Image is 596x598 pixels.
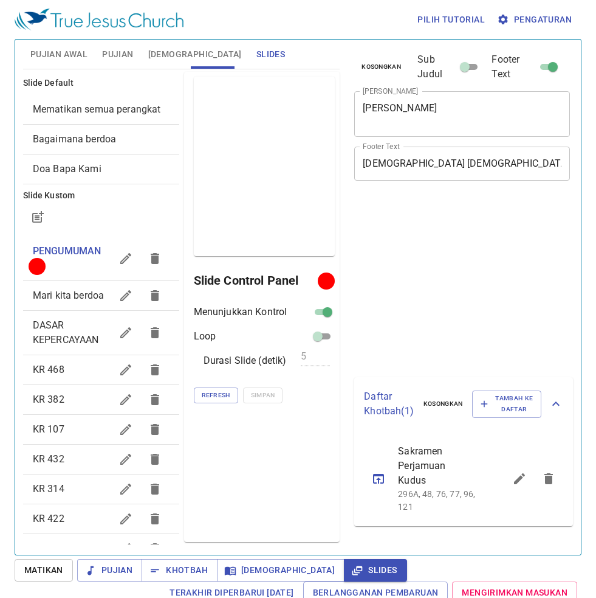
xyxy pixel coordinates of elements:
[417,12,485,27] span: Pilih tutorial
[15,559,73,582] button: Matikan
[499,12,572,27] span: Pengaturan
[23,385,179,414] div: KR 382
[15,9,183,30] img: True Jesus Church
[417,52,457,82] span: Sub Judul
[33,133,116,145] span: [object Object]
[33,543,64,554] span: KR 358
[23,189,179,203] h6: Slide Kustom
[194,271,323,290] h6: Slide Control Panel
[23,534,179,563] div: KR 358
[354,60,408,74] button: Kosongkan
[23,281,179,310] div: Mari kita berdoa
[361,61,401,72] span: Kosongkan
[23,415,179,444] div: KR 107
[23,125,179,154] div: Bagaimana berdoa
[23,237,179,280] div: PENGUMUMAN
[23,77,179,90] h6: Slide Default
[33,245,101,257] span: PENGUMUMAN
[194,305,287,319] p: Menunjukkan Kontrol
[148,47,242,62] span: [DEMOGRAPHIC_DATA]
[77,559,142,582] button: Pujian
[33,103,161,115] span: [object Object]
[398,488,476,512] p: 296A, 48, 76, 77, 96, 121
[23,475,179,504] div: KR 314
[416,397,470,411] button: Kosongkan
[23,155,179,184] div: Doa Bapa Kami
[480,393,533,415] span: Tambah ke Daftar
[23,95,179,124] div: Mematikan semua perangkat
[202,390,230,401] span: Refresh
[33,513,64,524] span: KR 422
[23,445,179,474] div: KR 432
[413,9,490,31] button: Pilih tutorial
[423,398,463,409] span: Kosongkan
[23,504,179,534] div: KR 422
[194,388,238,403] button: Refresh
[495,9,577,31] button: Pengaturan
[87,563,132,578] span: Pujian
[217,559,344,582] button: [DEMOGRAPHIC_DATA]
[194,329,216,344] p: Loop
[256,47,285,62] span: Slides
[24,563,63,578] span: Matikan
[354,563,397,578] span: Slides
[151,563,208,578] span: Khotbah
[472,391,541,417] button: Tambah ke Daftar
[492,52,536,82] span: Footer Text
[102,47,133,62] span: Pujian
[354,377,573,431] div: Daftar Khotbah(1)KosongkanTambah ke Daftar
[30,47,87,62] span: Pujian Awal
[344,559,406,582] button: Slides
[33,290,104,301] span: Mari kita berdoa
[33,163,101,175] span: [object Object]
[349,193,528,373] iframe: from-child
[398,444,476,488] span: Sakramen Perjamuan Kudus
[364,389,414,419] p: Daftar Khotbah ( 1 )
[142,559,218,582] button: Khotbah
[33,483,64,495] span: KR 314
[33,453,64,465] span: KR 432
[354,431,573,526] ul: sermon lineup list
[363,102,561,125] textarea: [PERSON_NAME]
[33,319,99,346] span: DASAR KEPERCAYAAN
[23,311,179,355] div: DASAR KEPERCAYAAN
[33,423,64,435] span: KR 107
[33,394,64,405] span: KR 382
[227,563,335,578] span: [DEMOGRAPHIC_DATA]
[23,355,179,384] div: KR 468
[33,364,64,375] span: KR 468
[204,353,287,368] p: Durasi Slide (detik)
